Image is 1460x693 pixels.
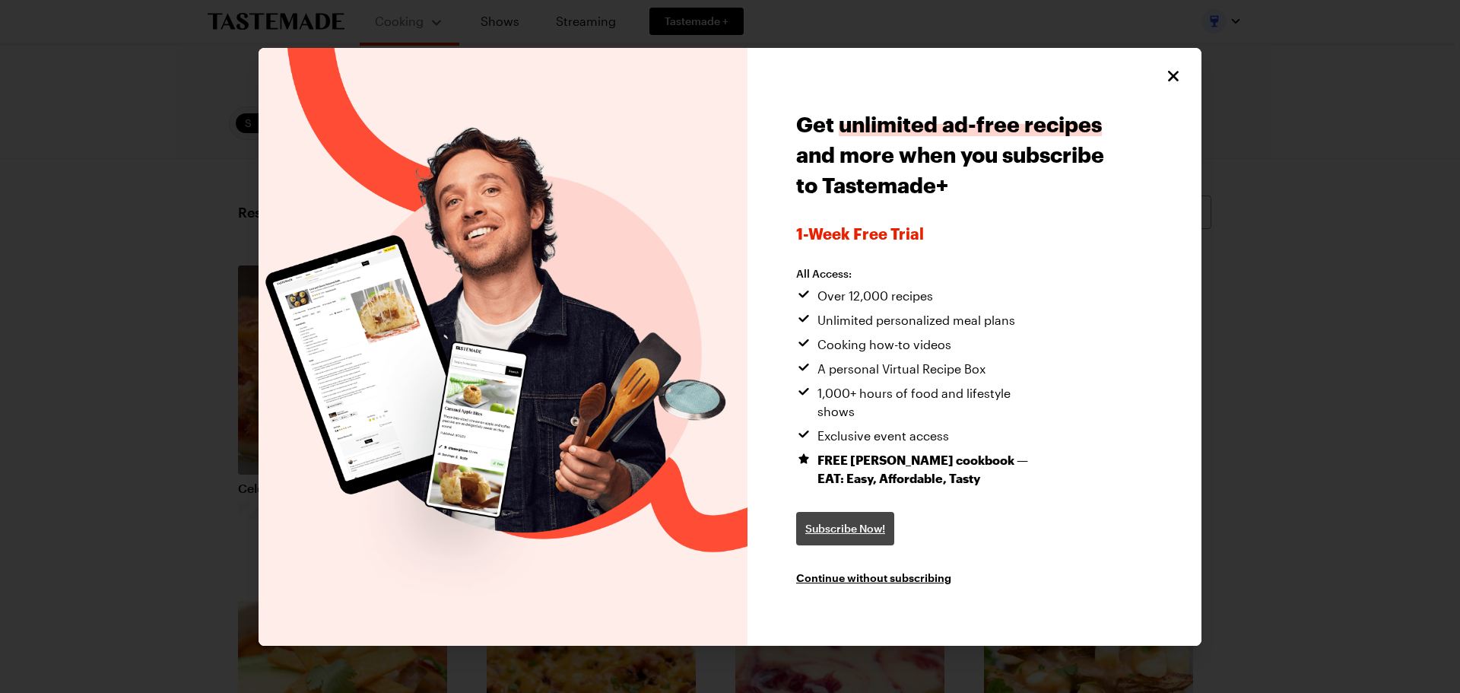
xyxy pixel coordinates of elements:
h2: All Access: [796,267,1047,281]
span: Exclusive event access [817,427,949,445]
button: Continue without subscribing [796,570,951,585]
span: FREE [PERSON_NAME] cookbook — EAT: Easy, Affordable, Tasty [817,451,1047,488]
span: A personal Virtual Recipe Box [817,360,985,378]
span: unlimited ad-free recipes [839,112,1102,136]
span: Over 12,000 recipes [817,287,933,305]
h1: Get and more when you subscribe to Tastemade+ [796,109,1109,200]
span: 1-week Free Trial [796,224,1109,243]
a: Subscribe Now! [796,512,894,545]
span: Cooking how-to videos [817,335,951,354]
span: 1,000+ hours of food and lifestyle shows [817,384,1047,421]
span: Unlimited personalized meal plans [817,311,1015,329]
img: Tastemade Plus preview image [259,48,747,646]
span: Subscribe Now! [805,521,885,536]
button: Close [1163,66,1183,86]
